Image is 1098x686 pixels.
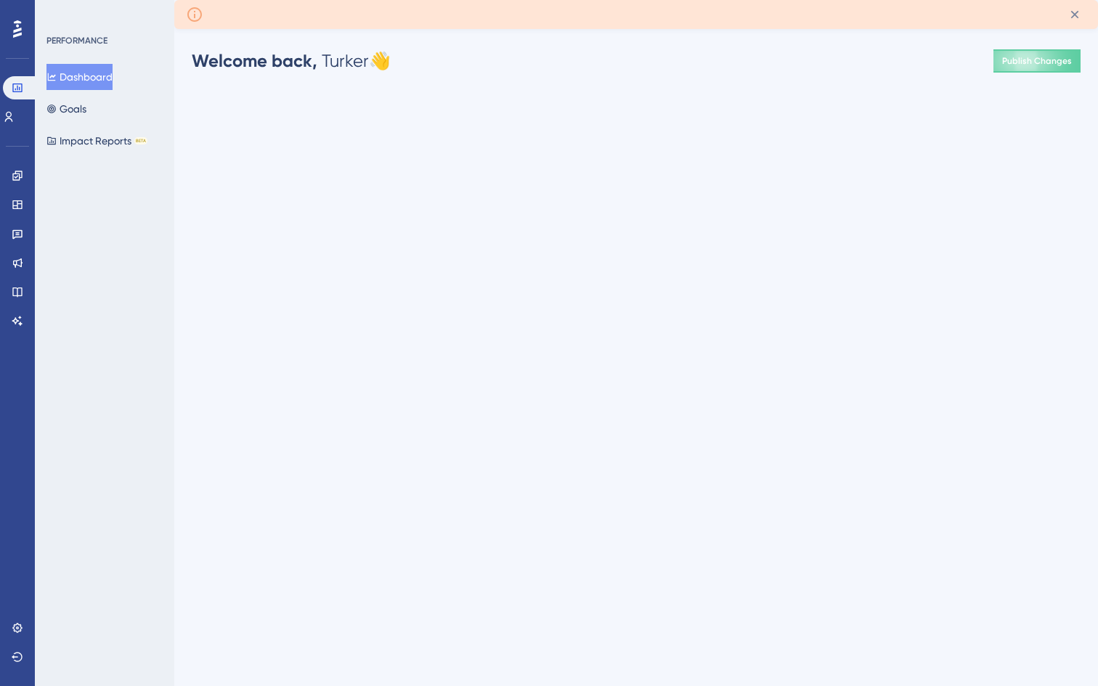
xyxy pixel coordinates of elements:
button: Goals [46,96,86,122]
button: Dashboard [46,64,113,90]
div: Turker 👋 [192,49,391,73]
button: Publish Changes [993,49,1081,73]
div: PERFORMANCE [46,35,107,46]
span: Publish Changes [1002,55,1072,67]
div: BETA [134,137,147,144]
button: Impact ReportsBETA [46,128,147,154]
span: Welcome back, [192,50,317,71]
